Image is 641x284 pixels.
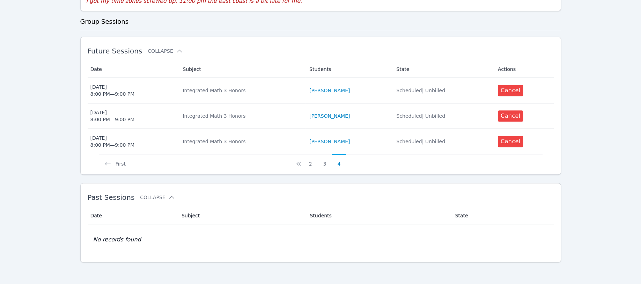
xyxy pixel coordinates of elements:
span: Future Sessions [88,47,142,55]
div: Integrated Math 3 Honors [183,138,301,145]
span: Scheduled | Unbilled [396,88,445,93]
a: [PERSON_NAME] [309,87,350,94]
th: Date [88,207,177,224]
button: 4 [332,154,346,167]
span: Scheduled | Unbilled [396,113,445,119]
td: No records found [88,224,554,255]
span: Past Sessions [88,193,135,202]
button: Collapse [148,48,183,54]
th: Students [305,61,392,78]
div: Integrated Math 3 Honors [183,87,301,94]
h3: Group Sessions [80,17,561,27]
button: Cancel [498,110,523,122]
button: 2 [303,154,318,167]
th: Students [305,207,451,224]
th: Subject [177,207,306,224]
a: [PERSON_NAME] [309,112,350,119]
span: Scheduled | Unbilled [396,139,445,144]
tr: [DATE]8:00 PM—9:00 PMIntegrated Math 3 Honors[PERSON_NAME]Scheduled| UnbilledCancel [88,103,554,129]
div: [DATE] 8:00 PM — 9:00 PM [90,83,135,97]
th: Subject [178,61,305,78]
button: 3 [318,154,332,167]
th: Date [88,61,179,78]
th: Actions [494,61,554,78]
div: [DATE] 8:00 PM — 9:00 PM [90,134,135,148]
div: Integrated Math 3 Honors [183,112,301,119]
button: Collapse [140,194,175,201]
button: First [99,154,131,167]
button: Cancel [498,136,523,147]
th: State [451,207,553,224]
tr: [DATE]8:00 PM—9:00 PMIntegrated Math 3 Honors[PERSON_NAME]Scheduled| UnbilledCancel [88,129,554,154]
button: Cancel [498,85,523,96]
div: [DATE] 8:00 PM — 9:00 PM [90,109,135,123]
tr: [DATE]8:00 PM—9:00 PMIntegrated Math 3 Honors[PERSON_NAME]Scheduled| UnbilledCancel [88,78,554,103]
th: State [392,61,494,78]
a: [PERSON_NAME] [309,138,350,145]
